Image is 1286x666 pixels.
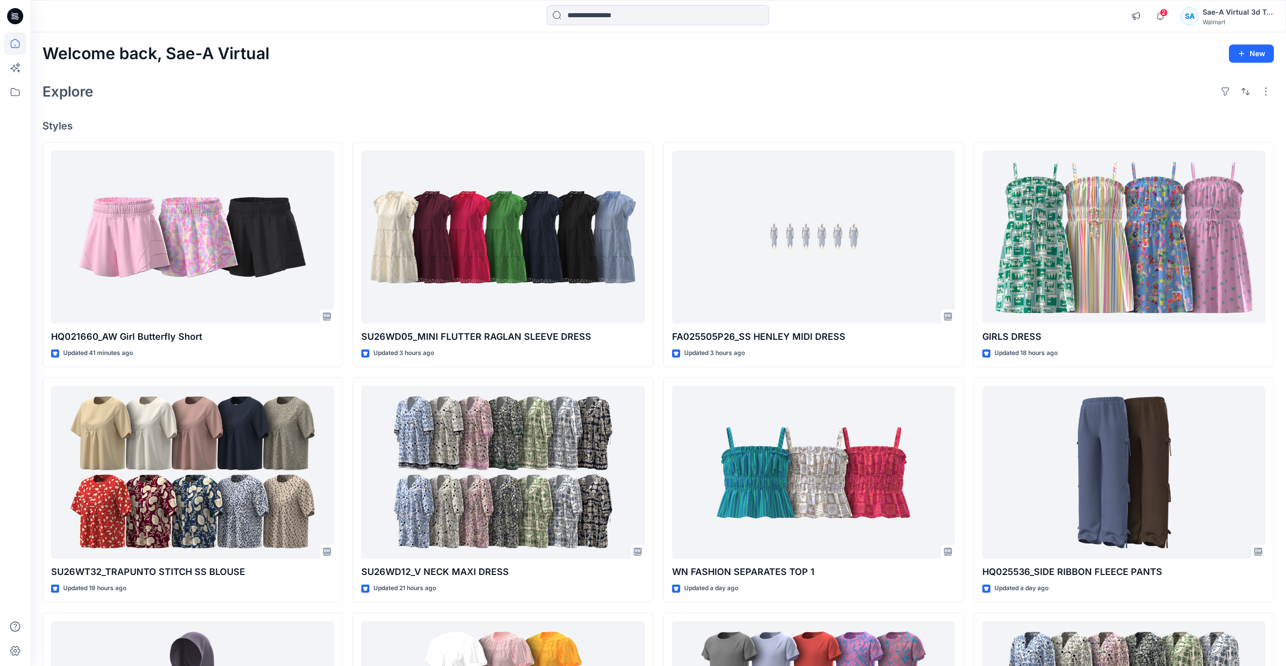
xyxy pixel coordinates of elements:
a: WN FASHION SEPARATES TOP 1 [672,386,955,559]
p: SU26WD12_V NECK MAXI DRESS [361,565,644,579]
a: HQ021660_AW Girl Butterfly Short [51,151,334,324]
p: SU26WD05_MINI FLUTTER RAGLAN SLEEVE DRESS [361,330,644,344]
p: Updated a day ago [994,583,1049,594]
h4: Styles [42,120,1274,132]
p: Updated 3 hours ago [373,348,434,359]
div: Walmart [1203,18,1273,26]
a: HQ025536_SIDE RIBBON FLEECE PANTS [982,386,1265,559]
h2: Welcome back, Sae-A Virtual [42,45,269,63]
a: SU26WD12_V NECK MAXI DRESS [361,386,644,559]
p: HQ025536_SIDE RIBBON FLEECE PANTS [982,565,1265,579]
a: GIRLS DRESS [982,151,1265,324]
h2: Explore [42,83,93,100]
p: Updated 18 hours ago [994,348,1058,359]
a: SU26WD05_MINI FLUTTER RAGLAN SLEEVE DRESS [361,151,644,324]
p: Updated a day ago [684,583,738,594]
span: 2 [1160,9,1168,17]
p: Updated 21 hours ago [373,583,436,594]
div: SA [1180,7,1199,25]
button: New [1229,45,1274,63]
p: WN FASHION SEPARATES TOP 1 [672,565,955,579]
p: FA025505P26_SS HENLEY MIDI DRESS [672,330,955,344]
p: Updated 3 hours ago [684,348,745,359]
a: FA025505P26_SS HENLEY MIDI DRESS [672,151,955,324]
p: HQ021660_AW Girl Butterfly Short [51,330,334,344]
p: Updated 19 hours ago [63,583,126,594]
div: Sae-A Virtual 3d Team [1203,6,1273,18]
a: SU26WT32_TRAPUNTO STITCH SS BLOUSE [51,386,334,559]
p: Updated 41 minutes ago [63,348,133,359]
p: SU26WT32_TRAPUNTO STITCH SS BLOUSE [51,565,334,579]
p: GIRLS DRESS [982,330,1265,344]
